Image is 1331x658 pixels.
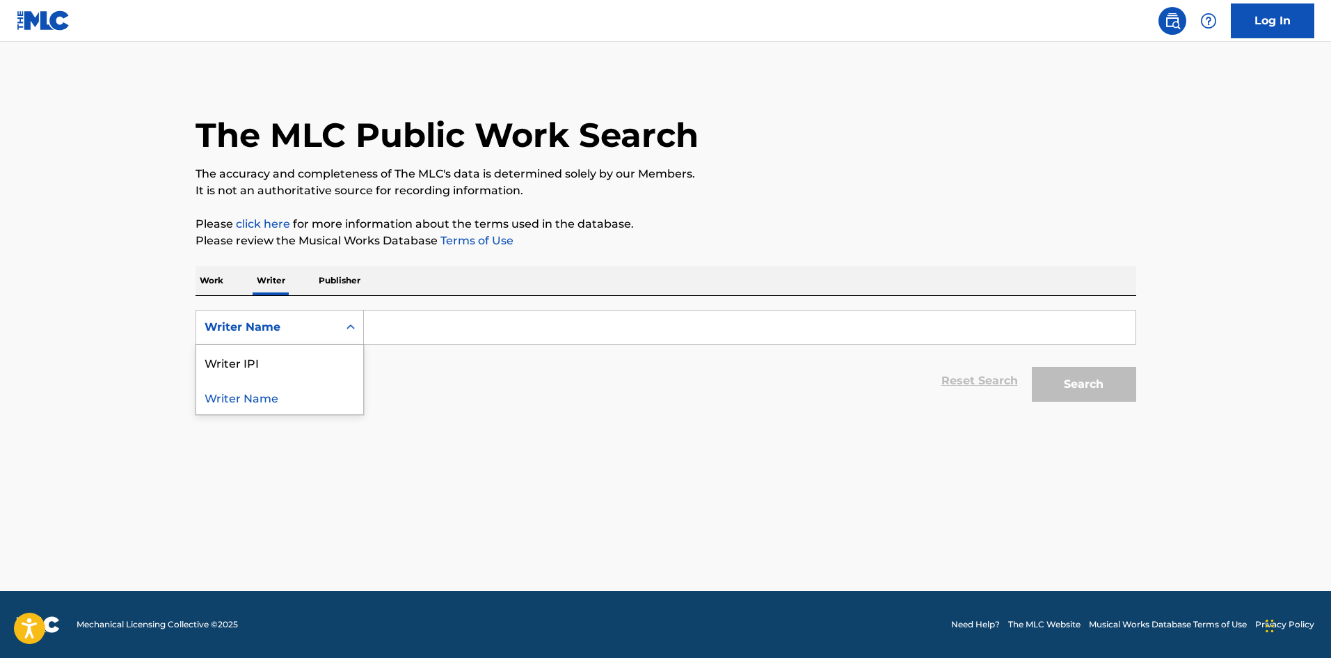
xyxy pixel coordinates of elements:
[1261,591,1331,658] iframe: Chat Widget
[17,616,60,633] img: logo
[236,217,290,230] a: click here
[438,234,513,247] a: Terms of Use
[1200,13,1217,29] img: help
[253,266,289,295] p: Writer
[77,618,238,631] span: Mechanical Licensing Collective © 2025
[196,266,228,295] p: Work
[1231,3,1314,38] a: Log In
[17,10,70,31] img: MLC Logo
[1266,605,1274,647] div: Arrastrar
[196,233,1136,249] p: Please review the Musical Works Database
[1158,7,1186,35] a: Public Search
[196,114,699,156] h1: The MLC Public Work Search
[196,310,1136,409] form: Search Form
[205,319,330,336] div: Writer Name
[196,166,1136,182] p: The accuracy and completeness of The MLC's data is determined solely by our Members.
[951,618,1000,631] a: Need Help?
[1008,618,1081,631] a: The MLC Website
[1195,7,1222,35] div: Help
[1089,618,1247,631] a: Musical Works Database Terms of Use
[314,266,365,295] p: Publisher
[196,216,1136,233] p: Please for more information about the terms used in the database.
[1261,591,1331,658] div: Widget de chat
[1164,13,1181,29] img: search
[196,379,363,414] div: Writer Name
[196,345,363,379] div: Writer IPI
[1255,618,1314,631] a: Privacy Policy
[196,182,1136,199] p: It is not an authoritative source for recording information.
